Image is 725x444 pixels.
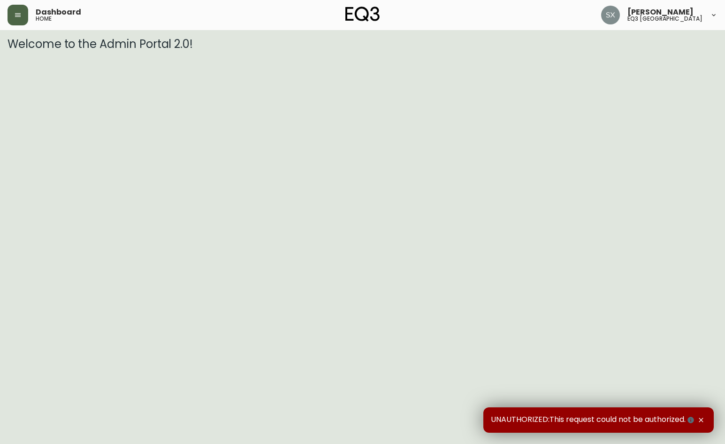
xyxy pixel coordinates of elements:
h5: eq3 [GEOGRAPHIC_DATA] [627,16,702,22]
span: [PERSON_NAME] [627,8,694,16]
span: Dashboard [36,8,81,16]
img: logo [345,7,380,22]
img: 9bed32e6c1122ad8f4cc12a65e43498a [601,6,620,24]
span: UNAUTHORIZED:This request could not be authorized. [491,415,696,425]
h5: home [36,16,52,22]
h3: Welcome to the Admin Portal 2.0! [8,38,717,51]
